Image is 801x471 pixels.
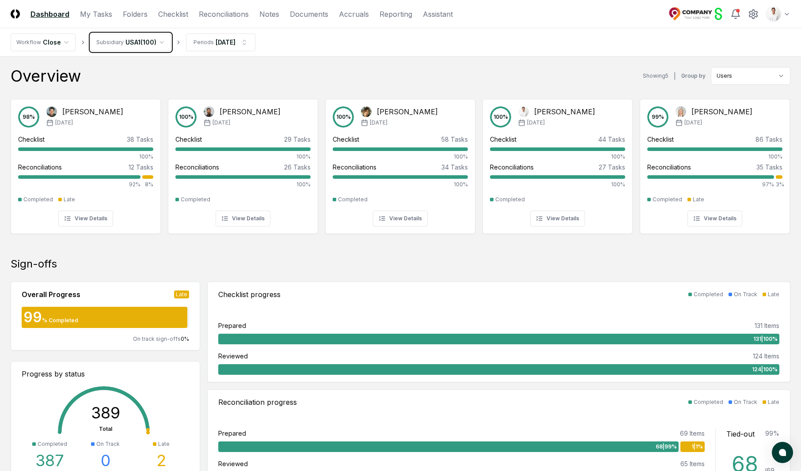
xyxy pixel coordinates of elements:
div: Checklist [18,135,45,144]
div: Completed [694,398,723,406]
a: 100%Jonas Reyes[PERSON_NAME][DATE]Checklist44 Tasks100%Reconciliations27 Tasks100%CompletedView D... [482,92,633,234]
div: % Completed [42,317,78,324]
button: View Details [216,211,270,226]
div: [PERSON_NAME] [62,106,123,117]
button: View Details [530,211,585,226]
img: Jonas Reyes [518,106,529,117]
div: Progress by status [22,369,189,379]
div: 100% [647,153,782,161]
img: Shelby Cooper [676,106,686,117]
div: [PERSON_NAME] [691,106,752,117]
div: 124 Items [753,351,779,361]
div: 12 Tasks [129,162,153,172]
div: 100% [490,181,625,188]
a: Notes [259,9,279,19]
div: 100% [490,153,625,161]
div: 69 Items [680,429,705,438]
div: Tied-out [726,429,755,439]
div: 92% [18,181,140,188]
div: Prepared [218,321,246,330]
img: d09822cc-9b6d-4858-8d66-9570c114c672_b0bc35f1-fa8e-4ccc-bc23-b02c2d8c2b72.png [767,7,781,21]
div: 35 Tasks [756,162,782,172]
div: Prepared [218,429,246,438]
div: Checklist [175,135,202,144]
div: [DATE] [216,38,235,47]
button: Periods[DATE] [186,34,255,51]
div: | [674,72,676,81]
div: On Track [734,398,757,406]
div: 387 [35,452,64,469]
div: Completed [38,440,67,448]
span: 131 | 100 % [753,335,778,343]
div: 99 % [765,429,779,439]
div: 65 Items [680,459,705,468]
div: Overview [11,67,81,85]
div: Checklist [333,135,359,144]
div: 8% [142,181,153,188]
div: Sign-offs [11,257,790,271]
button: atlas-launcher [772,442,793,463]
div: 131 Items [755,321,779,330]
a: Accruals [339,9,369,19]
div: 86 Tasks [755,135,782,144]
div: Late [693,196,704,203]
a: Reporting [380,9,412,19]
div: 44 Tasks [598,135,625,144]
div: 58 Tasks [441,135,468,144]
div: Late [768,290,779,298]
a: Assistant [423,9,453,19]
span: 1 | 1 % [691,443,703,451]
div: Reconciliations [490,162,534,172]
a: Checklist [158,9,188,19]
div: 100% [18,153,153,161]
div: 34 Tasks [441,162,468,172]
span: 68 | 99 % [656,443,677,451]
img: Sage Intacct Demo logo [668,7,723,21]
div: Completed [23,196,53,203]
a: Documents [290,9,328,19]
div: 97% [647,181,774,188]
span: On track sign-offs [133,335,181,342]
span: [DATE] [527,119,545,127]
button: View Details [687,211,742,226]
a: Folders [123,9,148,19]
div: Completed [181,196,210,203]
div: Overall Progress [22,289,80,300]
div: [PERSON_NAME] [220,106,281,117]
div: On Track [734,290,757,298]
div: Workflow [16,38,41,46]
div: Checklist [647,135,674,144]
span: [DATE] [684,119,702,127]
div: 38 Tasks [127,135,153,144]
div: Reconciliation progress [218,397,297,407]
img: Arthur Cook [46,106,57,117]
a: 98%Arthur Cook[PERSON_NAME][DATE]Checklist38 Tasks100%Reconciliations12 Tasks92%8%CompletedLateVi... [11,92,161,234]
div: Completed [338,196,368,203]
div: 29 Tasks [284,135,311,144]
div: Reviewed [218,459,248,468]
div: Checklist [490,135,516,144]
img: Jane Liu [361,106,372,117]
div: 100% [175,153,311,161]
span: [DATE] [213,119,230,127]
div: Reviewed [218,351,248,361]
a: Reconciliations [199,9,249,19]
nav: breadcrumb [11,34,255,51]
label: Group by [681,73,706,79]
a: 100%Fausto Lucero[PERSON_NAME][DATE]Checklist29 Tasks100%Reconciliations26 Tasks100%CompletedView... [168,92,318,234]
div: Late [768,398,779,406]
div: 3% [776,181,782,188]
span: 124 | 100 % [752,365,778,373]
div: Late [158,440,170,448]
span: [DATE] [370,119,387,127]
img: Logo [11,9,20,19]
div: Reconciliations [175,162,219,172]
div: 100% [333,153,468,161]
a: Dashboard [30,9,69,19]
div: Subsidiary [96,38,124,46]
div: 27 Tasks [599,162,625,172]
div: Reconciliations [647,162,691,172]
div: 100% [333,181,468,188]
span: 0 % [181,335,189,342]
a: My Tasks [80,9,112,19]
